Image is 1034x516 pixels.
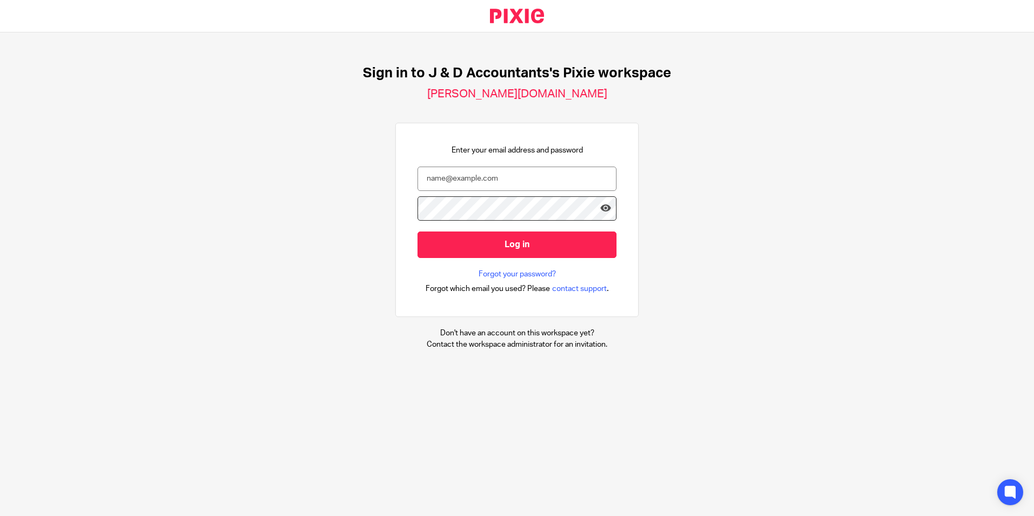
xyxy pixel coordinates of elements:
[427,87,607,101] h2: [PERSON_NAME][DOMAIN_NAME]
[426,282,609,295] div: .
[427,339,607,350] p: Contact the workspace administrator for an invitation.
[417,231,617,258] input: Log in
[417,167,617,191] input: name@example.com
[452,145,583,156] p: Enter your email address and password
[363,65,671,82] h1: Sign in to J & D Accountants's Pixie workspace
[479,269,556,280] a: Forgot your password?
[427,328,607,339] p: Don't have an account on this workspace yet?
[552,283,607,294] span: contact support
[426,283,550,294] span: Forgot which email you used? Please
